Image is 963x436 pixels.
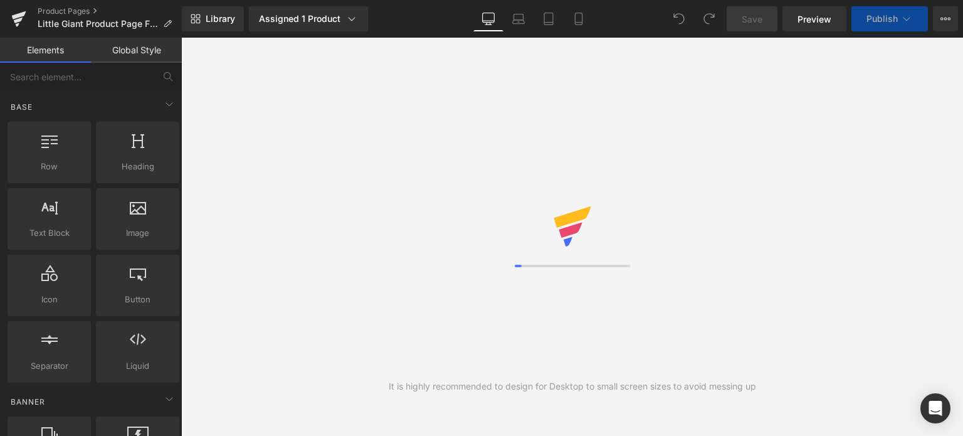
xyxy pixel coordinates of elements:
span: Base [9,101,34,113]
button: Undo [666,6,692,31]
div: It is highly recommended to design for Desktop to small screen sizes to avoid messing up [389,380,756,393]
span: Preview [797,13,831,26]
span: Liquid [100,359,176,373]
span: Save [742,13,762,26]
a: Laptop [503,6,534,31]
a: Preview [782,6,846,31]
span: Library [206,13,235,24]
button: More [933,6,958,31]
div: Assigned 1 Product [259,13,358,25]
a: Desktop [473,6,503,31]
span: Little Giant Product Page Final 1 [38,19,158,29]
span: Text Block [11,226,87,240]
span: Publish [866,14,898,24]
span: Icon [11,293,87,306]
a: New Library [182,6,244,31]
div: Open Intercom Messenger [920,393,950,423]
span: Row [11,160,87,173]
span: Heading [100,160,176,173]
span: Separator [11,359,87,373]
a: Tablet [534,6,564,31]
a: Mobile [564,6,594,31]
a: Global Style [91,38,182,63]
span: Button [100,293,176,306]
span: Image [100,226,176,240]
span: Banner [9,396,46,408]
button: Publish [851,6,928,31]
a: Product Pages [38,6,182,16]
button: Redo [697,6,722,31]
